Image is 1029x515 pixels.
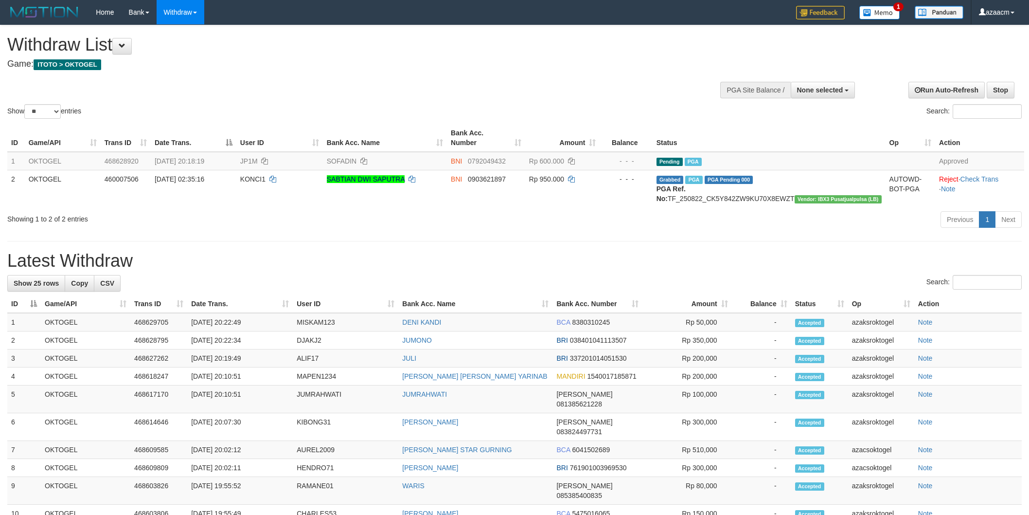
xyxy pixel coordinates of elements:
[71,279,88,287] span: Copy
[130,331,187,349] td: 468628795
[293,477,398,505] td: RAMANE01
[323,124,447,152] th: Bank Acc. Name: activate to sort column ascending
[556,318,570,326] span: BCA
[556,482,612,490] span: [PERSON_NAME]
[556,400,602,408] span: Copy 081385621228 to clipboard
[940,211,979,228] a: Previous
[236,124,323,152] th: User ID: activate to sort column ascending
[848,331,914,349] td: azaksroktogel
[130,313,187,331] td: 468629705
[732,349,791,368] td: -
[293,313,398,331] td: MISKAM123
[556,336,568,344] span: BRI
[41,313,130,331] td: OKTOGEL
[155,175,204,183] span: [DATE] 02:35:16
[529,175,564,183] span: Rp 950.000
[600,124,652,152] th: Balance
[451,175,462,183] span: BNI
[926,104,1022,119] label: Search:
[402,418,458,426] a: [PERSON_NAME]
[795,195,882,203] span: Vendor URL: https://dashboard.q2checkout.com/secure
[7,413,41,441] td: 6
[732,413,791,441] td: -
[7,210,422,224] div: Showing 1 to 2 of 2 entries
[795,355,824,363] span: Accepted
[642,386,732,413] td: Rp 100,000
[556,418,612,426] span: [PERSON_NAME]
[848,441,914,459] td: azacsoktogel
[402,372,547,380] a: [PERSON_NAME] [PERSON_NAME] YARINAB
[7,386,41,413] td: 5
[240,157,258,165] span: JP1M
[293,459,398,477] td: HENDRO71
[720,82,790,98] div: PGA Site Balance /
[187,459,293,477] td: [DATE] 20:02:11
[130,441,187,459] td: 468609585
[7,35,676,55] h1: Withdraw List
[402,482,424,490] a: WARIS
[101,124,151,152] th: Trans ID: activate to sort column ascending
[7,313,41,331] td: 1
[795,391,824,399] span: Accepted
[7,368,41,386] td: 4
[653,124,886,152] th: Status
[918,446,933,454] a: Note
[155,157,204,165] span: [DATE] 20:18:19
[570,464,627,472] span: Copy 761901003969530 to clipboard
[65,275,94,292] a: Copy
[556,390,612,398] span: [PERSON_NAME]
[293,441,398,459] td: AUREL2009
[130,386,187,413] td: 468617170
[953,275,1022,290] input: Search:
[732,386,791,413] td: -
[732,331,791,349] td: -
[130,295,187,313] th: Trans ID: activate to sort column ascending
[797,86,843,94] span: None selected
[914,295,1022,313] th: Action
[915,6,963,19] img: panduan.png
[979,211,995,228] a: 1
[14,279,59,287] span: Show 25 rows
[556,428,602,436] span: Copy 083824497731 to clipboard
[24,104,61,119] select: Showentries
[642,441,732,459] td: Rp 510,000
[7,349,41,368] td: 3
[105,175,139,183] span: 460007506
[795,482,824,491] span: Accepted
[398,295,552,313] th: Bank Acc. Name: activate to sort column ascending
[556,492,602,499] span: Copy 085385400835 to clipboard
[187,386,293,413] td: [DATE] 20:10:51
[7,152,25,170] td: 1
[570,354,627,362] span: Copy 337201014051530 to clipboard
[41,459,130,477] td: OKTOGEL
[187,295,293,313] th: Date Trans.: activate to sort column ascending
[848,386,914,413] td: azaksroktogel
[570,336,627,344] span: Copy 038401041113507 to clipboard
[642,413,732,441] td: Rp 300,000
[187,349,293,368] td: [DATE] 20:19:49
[886,124,935,152] th: Op: activate to sort column ascending
[848,313,914,331] td: azaksroktogel
[240,175,266,183] span: KONCI1
[25,124,101,152] th: Game/API: activate to sort column ascending
[918,482,933,490] a: Note
[656,176,684,184] span: Grabbed
[642,477,732,505] td: Rp 80,000
[402,318,441,326] a: DENI KANDI
[130,349,187,368] td: 468627262
[402,390,447,398] a: JUMRAHWATI
[685,158,702,166] span: Marked by azaksroktogel
[7,104,81,119] label: Show entries
[187,477,293,505] td: [DATE] 19:55:52
[402,446,512,454] a: [PERSON_NAME] STAR GURNING
[941,185,956,193] a: Note
[327,175,405,183] a: SABTIAN DWI SAPUTRA
[41,386,130,413] td: OKTOGEL
[572,446,610,454] span: Copy 6041502689 to clipboard
[791,295,848,313] th: Status: activate to sort column ascending
[642,368,732,386] td: Rp 200,000
[7,275,65,292] a: Show 25 rows
[642,313,732,331] td: Rp 50,000
[41,349,130,368] td: OKTOGEL
[935,170,1024,207] td: · ·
